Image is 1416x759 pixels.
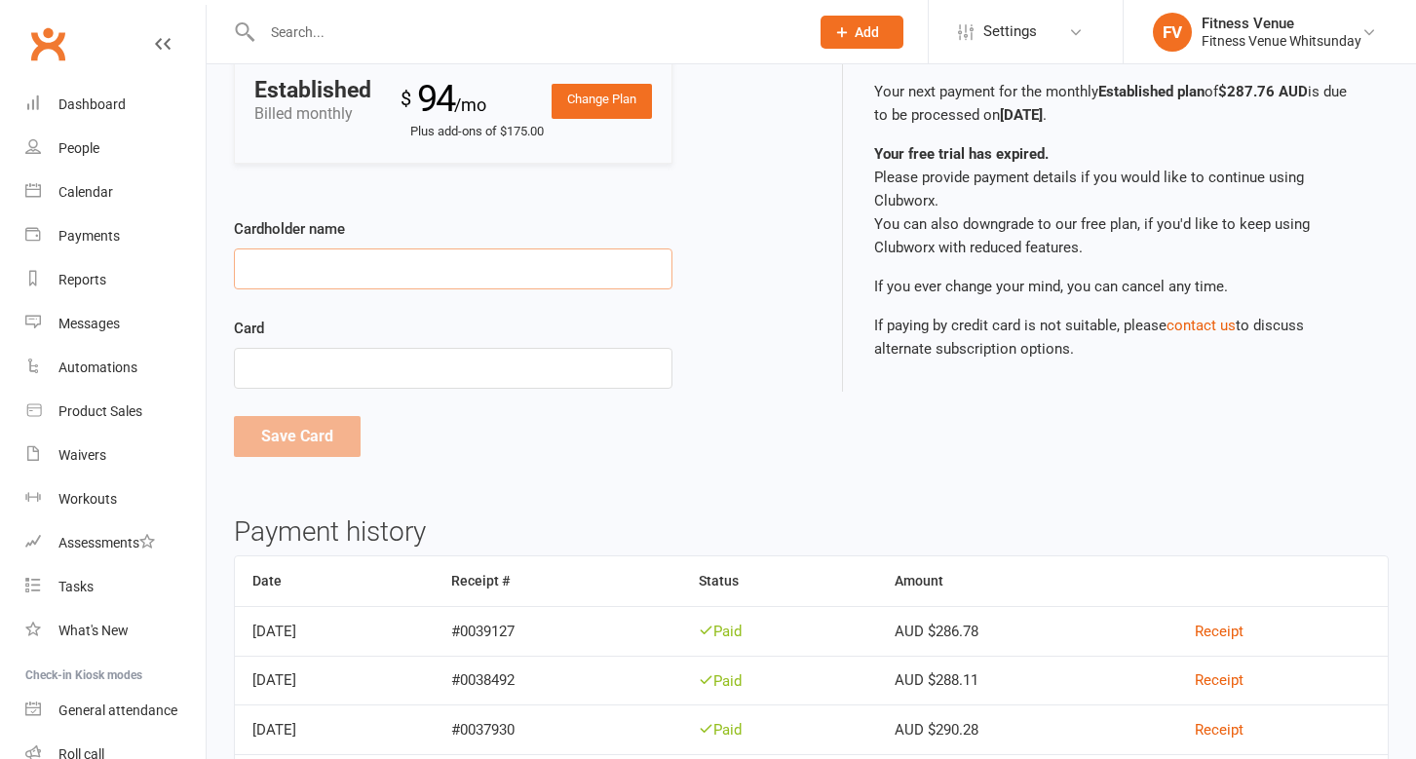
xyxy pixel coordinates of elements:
label: Card [234,317,264,340]
div: Product Sales [58,403,142,419]
b: Established plan [1098,83,1205,100]
div: What's New [58,623,129,638]
a: People [25,127,206,171]
td: Paid [681,704,877,754]
b: Your free trial has expired. [874,145,1049,163]
a: Waivers [25,434,206,477]
div: Dashboard [58,96,126,112]
th: Status [681,556,877,606]
a: Tasks [25,565,206,609]
td: #0038492 [434,656,681,705]
div: Automations [58,360,137,375]
th: Amount [877,556,1176,606]
div: People [58,140,99,156]
a: Receipt [1195,671,1244,689]
div: FV [1153,13,1192,52]
a: Workouts [25,477,206,521]
p: Your next payment for the monthly of is due to be processed on . [874,80,1359,127]
div: General attendance [58,702,177,718]
th: Date [235,556,434,606]
div: Tasks [58,579,94,594]
b: $287.76 AUD [1218,83,1308,100]
td: #0039127 [434,606,681,656]
td: [DATE] [235,704,434,754]
td: [DATE] [235,606,434,656]
a: Product Sales [25,390,206,434]
div: Calendar [58,184,113,200]
div: Billed monthly [254,79,401,127]
td: Paid [681,606,877,656]
a: Automations [25,346,206,390]
span: /mo [454,95,486,115]
a: Change Plan [552,84,652,119]
a: Clubworx [23,19,72,68]
a: contact us [1167,317,1236,334]
a: Reports [25,258,206,302]
p: If you ever change your mind, you can cancel any time. [874,275,1359,298]
a: Assessments [25,521,206,565]
iframe: Secure card payment input frame [247,361,660,377]
a: What's New [25,609,206,653]
p: If paying by credit card is not suitable, please to discuss alternate subscription options. [874,314,1359,361]
div: Waivers [58,447,106,463]
a: Dashboard [25,83,206,127]
span: Settings [983,10,1037,54]
input: Search... [256,19,795,46]
a: Payments [25,214,206,258]
div: Messages [58,316,120,331]
td: AUD $290.28 [877,704,1176,754]
sup: $ [401,87,409,110]
div: Payments [58,228,120,244]
div: Established [254,79,371,101]
td: Paid [681,656,877,705]
a: Receipt [1195,623,1244,640]
td: AUD $286.78 [877,606,1176,656]
a: Calendar [25,171,206,214]
td: AUD $288.11 [877,656,1176,705]
div: Fitness Venue [1202,15,1361,32]
p: Please provide payment details if you would like to continue using Clubworx. You can also downgra... [874,142,1359,259]
a: General attendance kiosk mode [25,689,206,733]
div: Assessments [58,535,155,550]
td: [DATE] [235,656,434,705]
td: #0037930 [434,704,681,754]
label: Cardholder name [234,217,345,241]
button: Add [821,16,903,49]
span: Add [855,24,879,40]
div: Fitness Venue Whitsunday [1202,32,1361,50]
b: [DATE] [1000,106,1043,124]
a: Messages [25,302,206,346]
th: Receipt # [434,556,681,606]
div: 94 [401,69,486,153]
h3: Payment history [234,517,1389,548]
small: Plus add-ons of $175.00 [410,122,654,142]
div: Reports [58,272,106,287]
a: Receipt [1195,721,1244,739]
div: Workouts [58,491,117,507]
